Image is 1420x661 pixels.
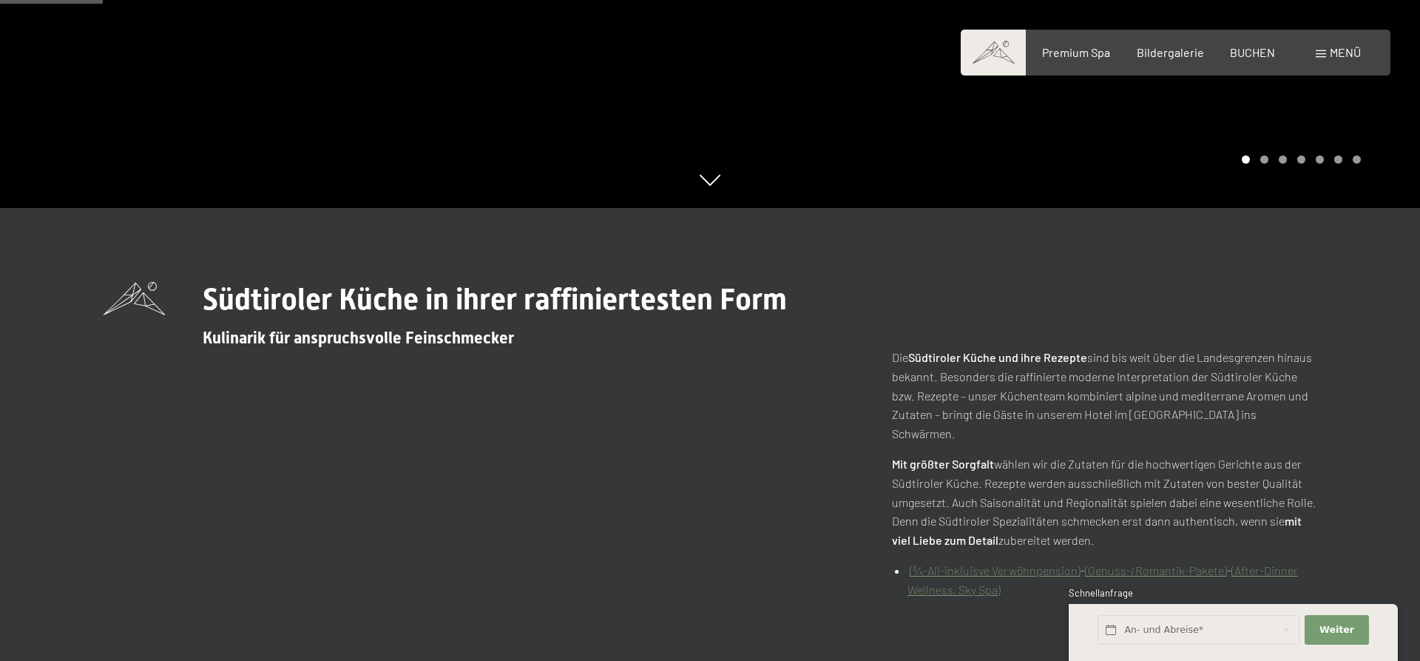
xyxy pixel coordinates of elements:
strong: mit viel Liebe zum Detail [892,514,1302,547]
span: Kulinarik für anspruchsvolle Feinschmecker [203,329,514,347]
strong: Mit größter Sorgfalt [892,457,994,471]
a: Bildergalerie [1137,45,1204,59]
span: Südtiroler Küche in ihrer raffiniertesten Form [203,282,787,317]
a: Premium Spa [1042,45,1110,59]
div: Carousel Page 1 (Current Slide) [1242,155,1250,164]
p: - - [907,561,1316,599]
div: Carousel Page 4 [1297,155,1305,164]
a: (Genuss-/Romantik-Pakete) [1085,563,1227,577]
span: Schnellanfrage [1069,587,1133,599]
a: BUCHEN [1230,45,1275,59]
div: Carousel Page 5 [1316,155,1324,164]
p: Die sind bis weit über die Landesgrenzen hinaus bekannt. Besonders die raffinierte moderne Interp... [892,348,1316,443]
div: Carousel Page 2 [1260,155,1268,164]
p: wählen wir die Zutaten für die hochwertigen Gerichte aus der Südtiroler Küche. Rezepte werden aus... [892,454,1316,549]
div: Carousel Pagination [1237,155,1361,164]
a: (¾-All-inkluisve Verwöhnpension) [910,563,1081,577]
div: Carousel Page 7 [1353,155,1361,164]
div: Carousel Page 6 [1334,155,1342,164]
button: Weiter [1305,615,1368,645]
span: Weiter [1319,623,1354,637]
span: Menü [1330,45,1361,59]
a: (After-Dinner Wellness, Sky Spa) [907,563,1298,597]
div: Carousel Page 3 [1279,155,1287,164]
strong: Südtiroler Küche und ihre Rezepte [908,350,1087,364]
